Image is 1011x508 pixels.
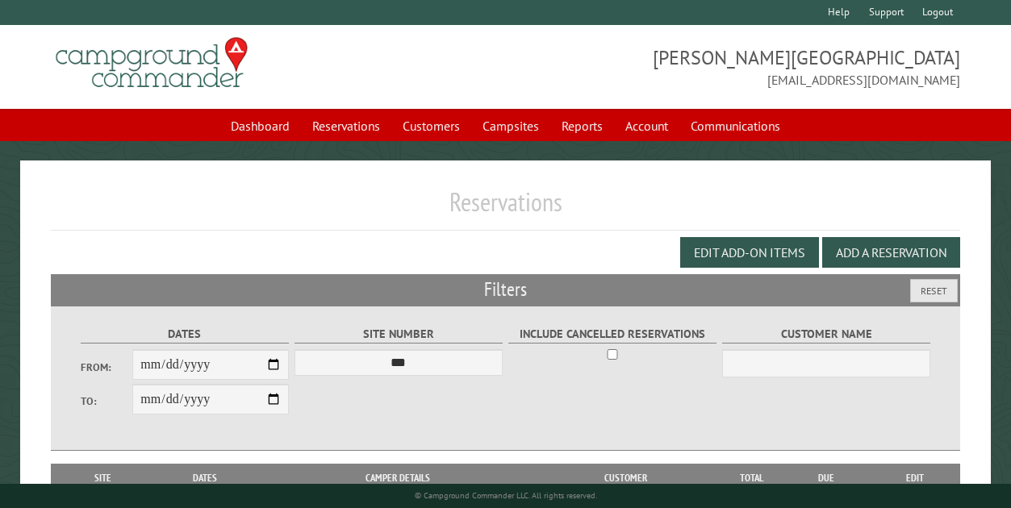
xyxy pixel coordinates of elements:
h2: Filters [51,274,961,305]
th: Camper Details [263,464,533,493]
th: Total [720,464,784,493]
label: Dates [81,325,290,344]
button: Add a Reservation [822,237,960,268]
a: Dashboard [221,110,299,141]
label: Customer Name [722,325,931,344]
th: Edit [869,464,960,493]
a: Reservations [303,110,390,141]
h1: Reservations [51,186,961,231]
th: Site [59,464,147,493]
th: Dates [147,464,263,493]
a: Campsites [473,110,549,141]
span: [PERSON_NAME][GEOGRAPHIC_DATA] [EMAIL_ADDRESS][DOMAIN_NAME] [506,44,961,90]
a: Communications [681,110,790,141]
a: Customers [393,110,470,141]
label: Include Cancelled Reservations [508,325,717,344]
img: Campground Commander [51,31,253,94]
label: To: [81,393,133,409]
label: Site Number [295,325,503,344]
a: Account [616,110,678,141]
button: Reset [910,279,958,302]
button: Edit Add-on Items [680,237,819,268]
label: From: [81,360,133,375]
small: © Campground Commander LLC. All rights reserved. [415,490,597,501]
th: Due [784,464,870,493]
a: Reports [552,110,612,141]
th: Customer [533,464,719,493]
